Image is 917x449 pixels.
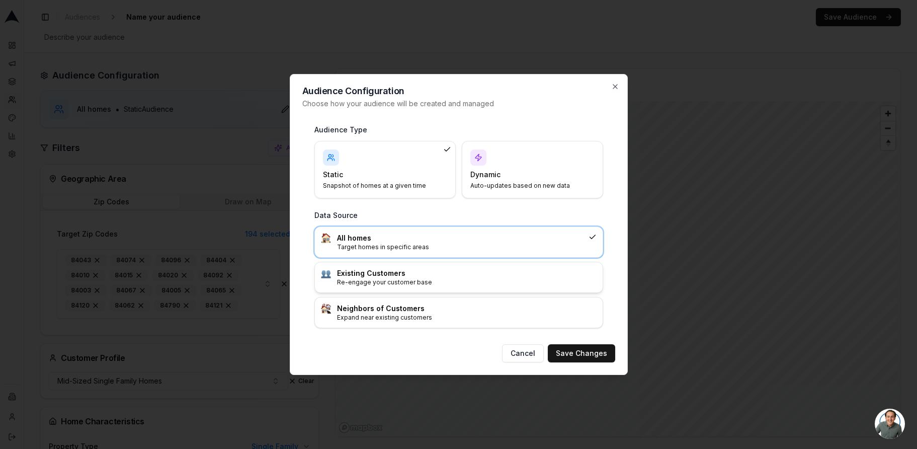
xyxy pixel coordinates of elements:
div: :house_buildings:Neighbors of CustomersExpand near existing customers [314,297,603,328]
h3: Data Source [314,210,603,220]
h4: Dynamic [470,170,582,180]
p: Re-engage your customer base [337,278,597,286]
div: StaticSnapshot of homes at a given time [314,141,456,198]
p: Target homes in specific areas [337,243,585,251]
p: Auto-updates based on new data [470,182,582,190]
img: :busts_in_silhouette: [321,268,331,278]
p: Expand near existing customers [337,314,597,322]
h3: Audience Type [314,125,603,135]
h3: All homes [337,233,585,243]
p: Snapshot of homes at a given time [323,182,435,190]
h2: Audience Configuration [302,87,615,96]
div: :house:All homesTarget homes in specific areas [314,227,603,258]
h3: Neighbors of Customers [337,304,597,314]
div: :busts_in_silhouette:Existing CustomersRe-engage your customer base [314,262,603,293]
img: :house_buildings: [321,304,331,314]
h3: Existing Customers [337,268,597,278]
h4: Static [323,170,435,180]
p: Choose how your audience will be created and managed [302,99,615,109]
button: Cancel [502,344,544,362]
button: Save Changes [548,344,615,362]
div: DynamicAuto-updates based on new data [462,141,603,198]
img: :house: [321,233,331,243]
